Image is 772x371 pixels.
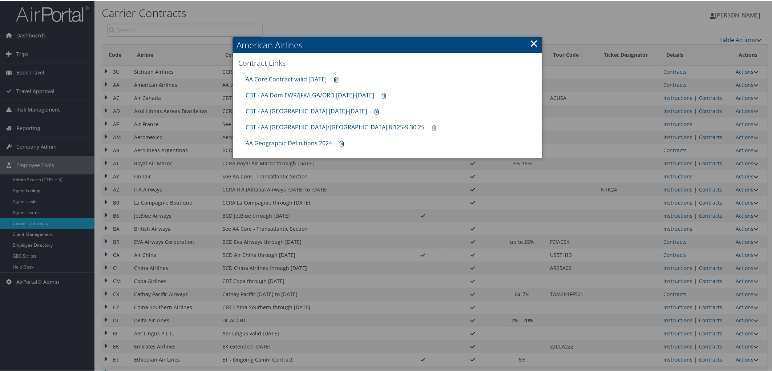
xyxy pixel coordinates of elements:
[246,122,424,130] a: CBT - AA [GEOGRAPHIC_DATA]/[GEOGRAPHIC_DATA] 8.125-9.30.25
[238,57,537,68] h3: Contract Links
[233,36,542,52] h2: American Airlines
[336,136,348,150] a: Remove contract
[378,88,390,102] a: Remove contract
[246,90,374,98] a: CBT - AA Dom EWR/JFK/LGA/ORD [DATE]-[DATE]
[330,72,342,86] a: Remove contract
[246,138,332,146] a: AA Geographic Definitions 2024
[530,35,538,50] a: ×
[428,120,440,134] a: Remove contract
[246,74,327,82] a: AA Core Contract valid [DATE]
[246,106,367,114] a: CBT - AA [GEOGRAPHIC_DATA] [DATE]-[DATE]
[371,104,383,118] a: Remove contract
